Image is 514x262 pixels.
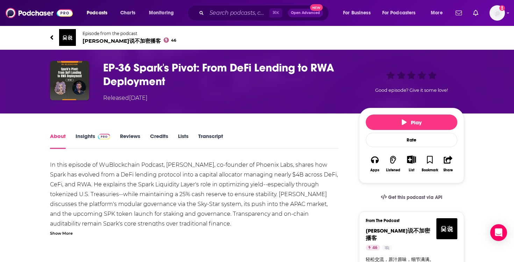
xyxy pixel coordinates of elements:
img: EP-36 Spark's Pivot: From DeFi Lending to RWA Deployment [50,61,89,100]
span: Podcasts [87,8,107,18]
h3: From The Podcast [366,218,452,223]
a: Reviews [120,133,140,149]
span: 46 [372,244,377,251]
button: Show profile menu [490,5,505,21]
a: Show notifications dropdown [470,7,481,19]
div: Open Intercom Messenger [490,224,507,241]
img: 吴说不加密播客 [59,29,76,46]
button: open menu [144,7,183,19]
svg: Add a profile image [499,5,505,11]
span: Episode from the podcast [83,31,176,36]
button: Bookmark [421,151,439,177]
a: Transcript [198,133,223,149]
input: Search podcasts, credits, & more... [207,7,269,19]
div: Share [443,168,453,172]
div: Listened [386,168,400,172]
span: Logged in as melrosepr [490,5,505,21]
a: 吴说不加密播客Episode from the podcast[PERSON_NAME]说不加密播客46 [50,29,464,46]
span: 46 [171,39,176,42]
div: Bookmark [422,168,438,172]
img: Podchaser - Follow, Share and Rate Podcasts [6,6,73,20]
span: Get this podcast via API [388,194,442,200]
span: Monitoring [149,8,174,18]
span: For Business [343,8,371,18]
span: ⌘ K [269,8,282,18]
img: Podchaser Pro [98,134,110,139]
div: Search podcasts, credits, & more... [194,5,336,21]
button: Show More Button [404,156,419,163]
button: open menu [378,7,426,19]
a: InsightsPodchaser Pro [76,133,110,149]
a: Show notifications dropdown [453,7,465,19]
a: Charts [116,7,140,19]
div: Apps [370,168,379,172]
a: Credits [150,133,168,149]
span: More [431,8,443,18]
a: 吴说不加密播客 [366,227,430,241]
a: Lists [178,133,188,149]
span: Open Advanced [291,11,320,15]
button: open menu [82,7,116,19]
button: open menu [426,7,451,19]
span: [PERSON_NAME]说不加密播客 [366,227,430,241]
button: Apps [366,151,384,177]
span: For Podcasters [382,8,416,18]
span: [PERSON_NAME]说不加密播客 [83,37,176,44]
span: Good episode? Give it some love! [375,88,448,93]
button: Listened [384,151,402,177]
button: Play [366,115,457,130]
div: List [409,168,414,172]
span: Charts [120,8,135,18]
img: 吴说不加密播客 [436,218,457,239]
span: New [310,4,323,11]
button: open menu [338,7,379,19]
div: Rate [366,133,457,147]
a: About [50,133,66,149]
button: Open AdvancedNew [288,9,323,17]
span: Play [402,119,422,126]
img: User Profile [490,5,505,21]
button: Share [439,151,457,177]
div: Released [DATE] [103,94,148,102]
div: Show More ButtonList [402,151,421,177]
a: 46 [366,245,380,250]
h1: EP-36 Spark's Pivot: From DeFi Lending to RWA Deployment [103,61,348,88]
a: Get this podcast via API [375,189,448,206]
